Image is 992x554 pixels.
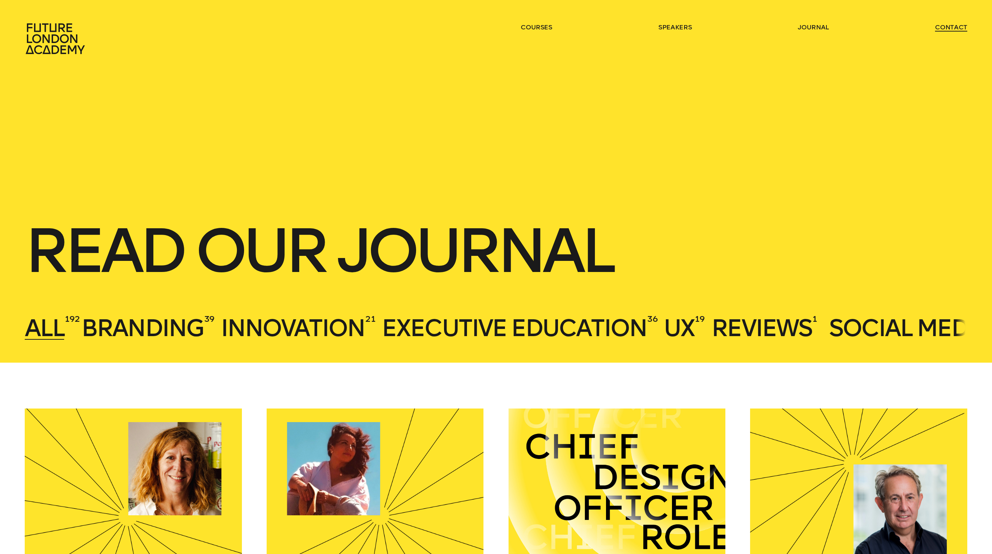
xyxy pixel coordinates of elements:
[25,314,64,342] span: All
[798,23,829,32] a: journal
[935,23,967,32] a: contact
[221,314,365,342] span: Innovation
[658,23,692,32] a: speakers
[25,221,967,281] h1: Read our journal
[521,23,552,32] a: courses
[647,312,658,325] sup: 36
[65,312,80,325] sup: 192
[365,312,375,325] sup: 21
[81,314,203,342] span: Branding
[695,312,705,325] sup: 19
[711,314,811,342] span: Reviews
[664,314,694,342] span: UX
[204,312,215,325] sup: 39
[812,312,817,325] sup: 1
[382,314,647,342] span: Executive Education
